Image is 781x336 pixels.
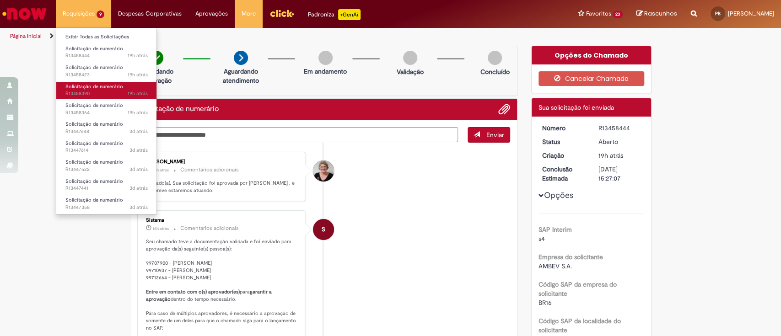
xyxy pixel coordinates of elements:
[7,28,514,45] ul: Trilhas de página
[586,9,611,18] span: Favoritos
[97,11,104,18] span: 9
[153,167,169,173] time: 28/08/2025 17:44:18
[65,121,123,128] span: Solicitação de numerário
[65,71,148,79] span: R13458423
[146,218,298,223] div: Sistema
[56,139,157,155] a: Aberto R13447614 : Solicitação de numerário
[146,180,298,194] p: Prezado(a), Sua solicitação foi aprovada por [PERSON_NAME] , e em breve estaremos atuando.
[153,167,169,173] span: 16h atrás
[129,128,148,135] time: 26/08/2025 11:02:21
[488,51,502,65] img: img-circle-grey.png
[219,67,263,85] p: Aguardando atendimento
[539,103,614,112] span: Sua solicitação foi enviada
[234,51,248,65] img: arrow-next.png
[269,6,294,20] img: click_logo_yellow_360x200.png
[146,288,273,303] b: garantir a aprovação
[65,52,148,59] span: R13458444
[598,165,641,183] div: [DATE] 15:27:07
[468,127,510,143] button: Enviar
[153,226,169,231] time: 28/08/2025 17:14:24
[65,166,148,173] span: R13447522
[10,32,42,40] a: Página inicial
[598,151,623,160] span: 19h atrás
[128,90,148,97] span: 19h atrás
[313,219,334,240] div: System
[56,176,157,193] a: Aberto R13447441 : Solicitação de numerário
[598,151,641,160] div: 28/08/2025 14:57:07
[486,131,504,139] span: Enviar
[539,225,572,234] b: SAP Interim
[56,82,157,99] a: Aberto R13458390 : Solicitação de numerário
[598,123,641,133] div: R13458444
[65,102,123,109] span: Solicitação de numerário
[153,226,169,231] span: 16h atrás
[715,11,721,16] span: PB
[128,52,148,59] span: 19h atrás
[129,128,148,135] span: 3d atrás
[318,51,333,65] img: img-circle-grey.png
[137,105,219,113] h2: Solicitação de numerário Histórico de tíquete
[180,224,239,232] small: Comentários adicionais
[146,288,240,295] b: Entre em contato com o(s) aprovador(es)
[539,235,545,243] span: s4
[304,67,347,76] p: Em andamento
[146,159,298,165] div: [PERSON_NAME]
[129,204,148,211] time: 26/08/2025 10:20:22
[195,9,228,18] span: Aprovações
[613,11,623,18] span: 23
[598,137,641,146] div: Aberto
[128,109,148,116] span: 19h atrás
[539,317,621,334] b: Código SAP da localidade do solicitante
[313,160,334,181] div: Ana Beatriz Ramos Denkena
[56,44,157,61] a: Aberto R13458444 : Solicitação de numerário
[308,9,361,20] div: Padroniza
[535,137,592,146] dt: Status
[63,9,95,18] span: Requisições
[128,52,148,59] time: 28/08/2025 14:57:08
[535,123,592,133] dt: Número
[498,103,510,115] button: Adicionar anexos
[539,262,572,270] span: AMBEV S.A.
[65,128,148,135] span: R13447648
[539,280,617,298] b: Código SAP da empresa do solicitante
[65,90,148,97] span: R13458390
[65,109,148,117] span: R13458364
[480,67,509,76] p: Concluído
[56,63,157,80] a: Aberto R13458423 : Solicitação de numerário
[65,204,148,211] span: R13447358
[65,159,123,165] span: Solicitação de numerário
[129,204,148,211] span: 3d atrás
[242,9,256,18] span: More
[728,10,774,17] span: [PERSON_NAME]
[129,185,148,192] span: 3d atrás
[65,64,123,71] span: Solicitação de numerário
[65,178,123,185] span: Solicitação de numerário
[535,165,592,183] dt: Conclusão Estimada
[129,166,148,173] span: 3d atrás
[65,197,123,203] span: Solicitação de numerário
[56,27,157,215] ul: Requisições
[137,127,458,143] textarea: Digite sua mensagem aqui...
[180,166,239,174] small: Comentários adicionais
[535,151,592,160] dt: Criação
[118,9,182,18] span: Despesas Corporativas
[56,101,157,117] a: Aberto R13458364 : Solicitação de numerário
[539,253,603,261] b: Empresa do solicitante
[539,71,644,86] button: Cancelar Chamado
[56,195,157,212] a: Aberto R13447358 : Solicitação de numerário
[65,45,123,52] span: Solicitação de numerário
[65,185,148,192] span: R13447441
[397,67,424,76] p: Validação
[129,147,148,154] span: 3d atrás
[65,147,148,154] span: R13447614
[56,119,157,136] a: Aberto R13447648 : Solicitação de numerário
[598,151,623,160] time: 28/08/2025 14:57:07
[1,5,48,23] img: ServiceNow
[56,32,157,42] a: Exibir Todas as Solicitações
[322,219,325,240] span: S
[65,140,123,147] span: Solicitação de numerário
[403,51,417,65] img: img-circle-grey.png
[128,71,148,78] time: 28/08/2025 14:54:50
[644,9,677,18] span: Rascunhos
[128,71,148,78] span: 19h atrás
